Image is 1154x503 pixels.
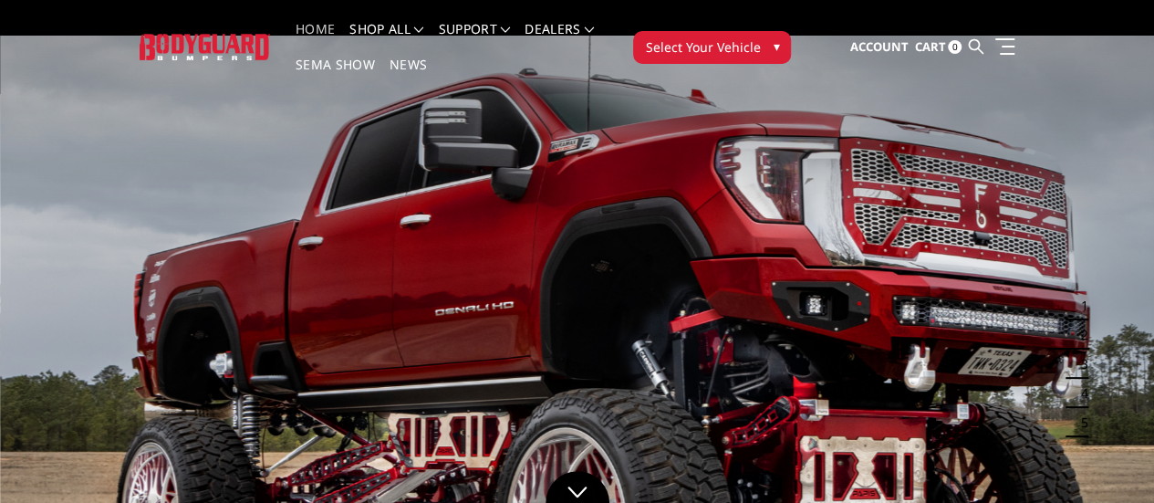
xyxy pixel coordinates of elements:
[349,23,423,58] a: shop all
[948,40,962,54] span: 0
[525,23,594,58] a: Dealers
[1070,408,1088,437] button: 5 of 5
[438,23,510,58] a: Support
[1070,379,1088,408] button: 4 of 5
[140,34,270,59] img: BODYGUARD BUMPERS
[1063,415,1154,503] iframe: Chat Widget
[1070,291,1088,320] button: 1 of 5
[849,38,908,55] span: Account
[645,37,760,57] span: Select Your Vehicle
[296,58,375,94] a: SEMA Show
[849,23,908,72] a: Account
[633,31,791,64] button: Select Your Vehicle
[914,38,945,55] span: Cart
[1070,320,1088,350] button: 2 of 5
[914,23,962,72] a: Cart 0
[390,58,427,94] a: News
[773,37,779,56] span: ▾
[296,23,335,58] a: Home
[546,471,609,503] a: Click to Down
[1070,350,1088,379] button: 3 of 5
